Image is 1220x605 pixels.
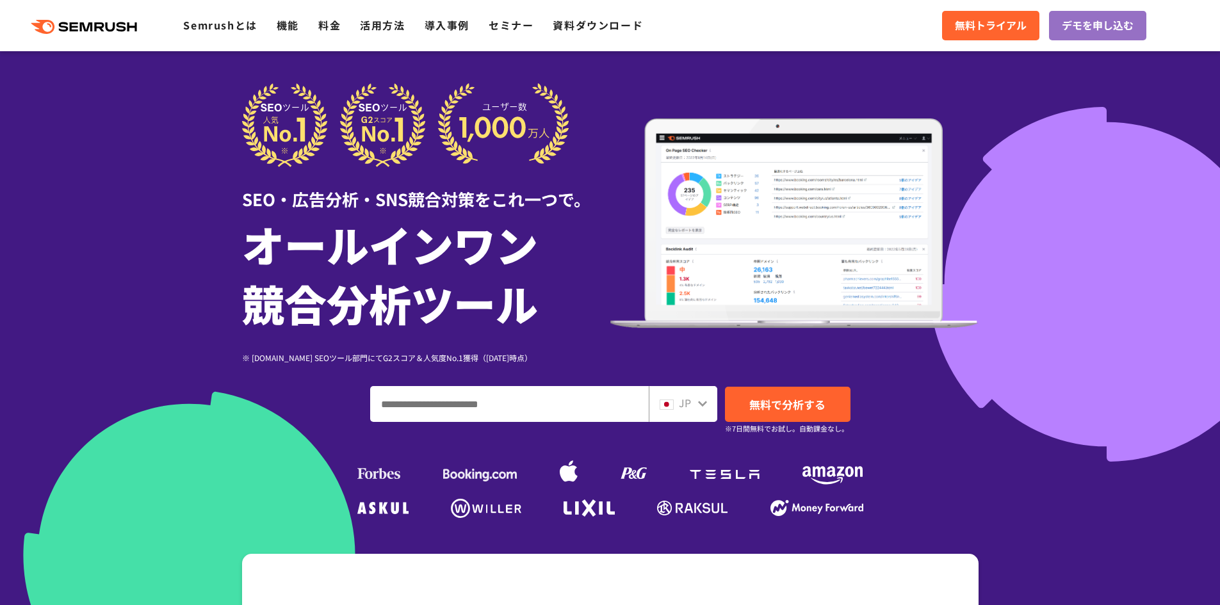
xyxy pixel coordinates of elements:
[242,214,610,332] h1: オールインワン 競合分析ツール
[318,17,341,33] a: 料金
[1062,17,1134,34] span: デモを申し込む
[277,17,299,33] a: 機能
[242,167,610,211] div: SEO・広告分析・SNS競合対策をこれ一つで。
[725,387,850,422] a: 無料で分析する
[183,17,257,33] a: Semrushとは
[749,396,826,412] span: 無料で分析する
[489,17,533,33] a: セミナー
[955,17,1027,34] span: 無料トライアル
[425,17,469,33] a: 導入事例
[1049,11,1146,40] a: デモを申し込む
[360,17,405,33] a: 活用方法
[553,17,643,33] a: 資料ダウンロード
[242,351,610,364] div: ※ [DOMAIN_NAME] SEOツール部門にてG2スコア＆人気度No.1獲得（[DATE]時点）
[679,395,691,410] span: JP
[725,423,849,435] small: ※7日間無料でお試し。自動課金なし。
[942,11,1039,40] a: 無料トライアル
[371,387,648,421] input: ドメイン、キーワードまたはURLを入力してください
